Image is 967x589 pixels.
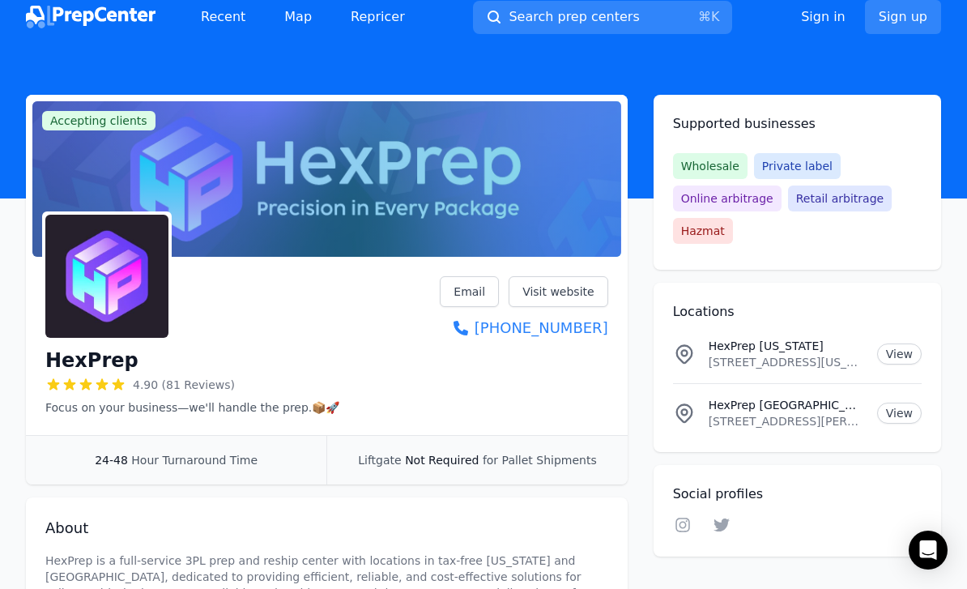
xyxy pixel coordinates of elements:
[673,302,922,322] h2: Locations
[673,114,922,134] h2: Supported businesses
[673,218,733,244] span: Hazmat
[271,1,325,33] a: Map
[788,186,892,211] span: Retail arbitrage
[45,348,138,373] h1: HexPrep
[877,344,922,365] a: View
[440,276,499,307] a: Email
[909,531,948,570] div: Open Intercom Messenger
[188,1,258,33] a: Recent
[405,454,479,467] span: Not Required
[509,276,608,307] a: Visit website
[131,454,258,467] span: Hour Turnaround Time
[358,454,401,467] span: Liftgate
[133,377,235,393] span: 4.90 (81 Reviews)
[509,7,639,27] span: Search prep centers
[709,338,864,354] p: HexPrep [US_STATE]
[26,6,155,28] img: PrepCenter
[473,1,732,34] button: Search prep centers⌘K
[440,317,607,339] a: [PHONE_NUMBER]
[709,413,864,429] p: [STREET_ADDRESS][PERSON_NAME][US_STATE]
[801,7,846,27] a: Sign in
[45,517,608,540] h2: About
[709,397,864,413] p: HexPrep [GEOGRAPHIC_DATA]
[673,186,782,211] span: Online arbitrage
[338,1,418,33] a: Repricer
[483,454,597,467] span: for Pallet Shipments
[711,9,720,24] kbd: K
[877,403,922,424] a: View
[673,153,748,179] span: Wholesale
[754,153,841,179] span: Private label
[95,454,128,467] span: 24-48
[42,111,155,130] span: Accepting clients
[45,215,168,338] img: HexPrep
[45,399,339,416] p: Focus on your business—we'll handle the prep.📦🚀
[709,354,864,370] p: [STREET_ADDRESS][US_STATE]
[698,9,711,24] kbd: ⌘
[673,484,922,504] h2: Social profiles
